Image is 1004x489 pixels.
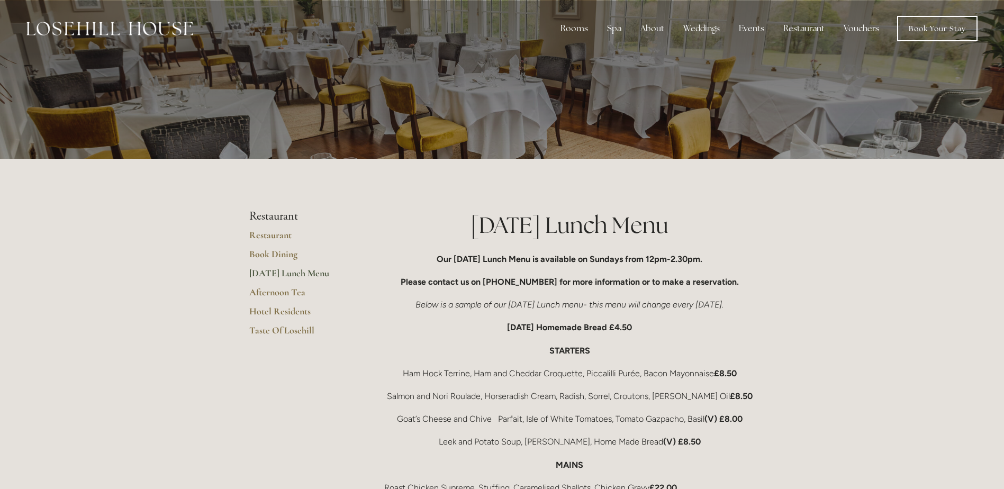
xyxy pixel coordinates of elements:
[704,414,743,424] strong: (V) £8.00
[384,412,755,426] p: Goat’s Cheese and Chive Parfait, Isle of White Tomatoes, Tomato Gazpacho, Basil
[675,18,728,39] div: Weddings
[415,300,723,310] em: Below is a sample of our [DATE] Lunch menu- this menu will change every [DATE].
[249,248,350,267] a: Book Dining
[437,254,702,264] strong: Our [DATE] Lunch Menu is available on Sundays from 12pm-2.30pm.
[556,460,583,470] strong: MAINS
[507,322,632,332] strong: [DATE] Homemade Bread £4.50
[26,22,193,35] img: Losehill House
[401,277,739,287] strong: Please contact us on [PHONE_NUMBER] for more information or to make a reservation.
[632,18,673,39] div: About
[549,346,590,356] strong: STARTERS
[384,434,755,449] p: Leek and Potato Soup, [PERSON_NAME], Home Made Bread
[599,18,630,39] div: Spa
[249,210,350,223] li: Restaurant
[663,437,701,447] strong: (V) £8.50
[384,389,755,403] p: Salmon and Nori Roulade, Horseradish Cream, Radish, Sorrel, Croutons, [PERSON_NAME] Oil
[249,305,350,324] a: Hotel Residents
[384,366,755,381] p: Ham Hock Terrine, Ham and Cheddar Croquette, Piccalilli Purée, Bacon Mayonnaise
[552,18,596,39] div: Rooms
[384,210,755,241] h1: [DATE] Lunch Menu
[714,368,737,378] strong: £8.50
[730,18,773,39] div: Events
[730,391,753,401] strong: £8.50
[835,18,888,39] a: Vouchers
[249,286,350,305] a: Afternoon Tea
[897,16,978,41] a: Book Your Stay
[249,229,350,248] a: Restaurant
[775,18,833,39] div: Restaurant
[249,267,350,286] a: [DATE] Lunch Menu
[249,324,350,343] a: Taste Of Losehill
